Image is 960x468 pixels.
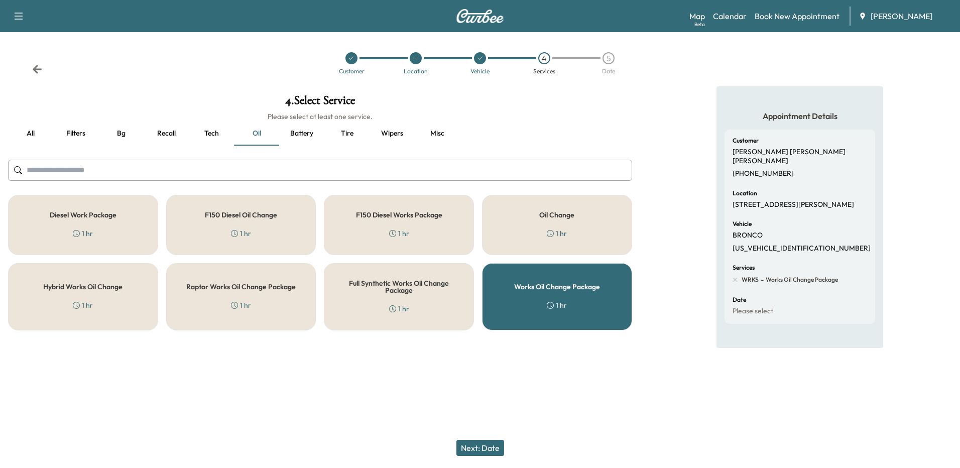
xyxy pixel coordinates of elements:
button: Bg [98,122,144,146]
a: Calendar [713,10,747,22]
div: 1 hr [547,300,567,310]
span: Works Oil Change Package [764,276,838,284]
h5: Works Oil Change Package [514,283,600,290]
div: Beta [694,21,705,28]
h5: Full Synthetic Works Oil Change Package [340,280,457,294]
h6: Location [733,190,757,196]
span: WRKS [742,276,759,284]
div: Vehicle [470,68,490,74]
h6: Services [733,265,755,271]
p: Please select [733,307,773,316]
h1: 4 . Select Service [8,94,632,111]
h6: Date [733,297,746,303]
a: Book New Appointment [755,10,839,22]
p: [PHONE_NUMBER] [733,169,794,178]
button: Filters [53,122,98,146]
div: 1 hr [231,300,251,310]
button: all [8,122,53,146]
button: Misc [415,122,460,146]
p: [STREET_ADDRESS][PERSON_NAME] [733,200,854,209]
a: MapBeta [689,10,705,22]
div: 1 hr [73,300,93,310]
div: 1 hr [389,228,409,239]
div: 1 hr [73,228,93,239]
p: [US_VEHICLE_IDENTIFICATION_NUMBER] [733,244,871,253]
button: Next: Date [456,440,504,456]
div: 1 hr [547,228,567,239]
button: Oil [234,122,279,146]
h5: Appointment Details [725,110,875,122]
p: BRONCO [733,231,763,240]
img: Curbee Logo [456,9,504,23]
h5: Oil Change [539,211,574,218]
div: Customer [339,68,365,74]
button: Recall [144,122,189,146]
h5: F150 Diesel Oil Change [205,211,277,218]
button: Wipers [370,122,415,146]
div: Location [404,68,428,74]
h5: Hybrid Works Oil Change [43,283,123,290]
div: 4 [538,52,550,64]
h6: Please select at least one service. [8,111,632,122]
div: Back [32,64,42,74]
div: 1 hr [389,304,409,314]
span: - [759,275,764,285]
div: Date [602,68,615,74]
span: [PERSON_NAME] [871,10,932,22]
h5: Raptor Works Oil Change Package [186,283,296,290]
h5: F150 Diesel Works Package [356,211,442,218]
div: Services [533,68,555,74]
h6: Vehicle [733,221,752,227]
button: Battery [279,122,324,146]
button: Tire [324,122,370,146]
div: 1 hr [231,228,251,239]
div: basic tabs example [8,122,632,146]
button: Tech [189,122,234,146]
h6: Customer [733,138,759,144]
p: [PERSON_NAME] [PERSON_NAME] [PERSON_NAME] [733,148,867,165]
div: 5 [603,52,615,64]
h5: Diesel Work Package [50,211,116,218]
